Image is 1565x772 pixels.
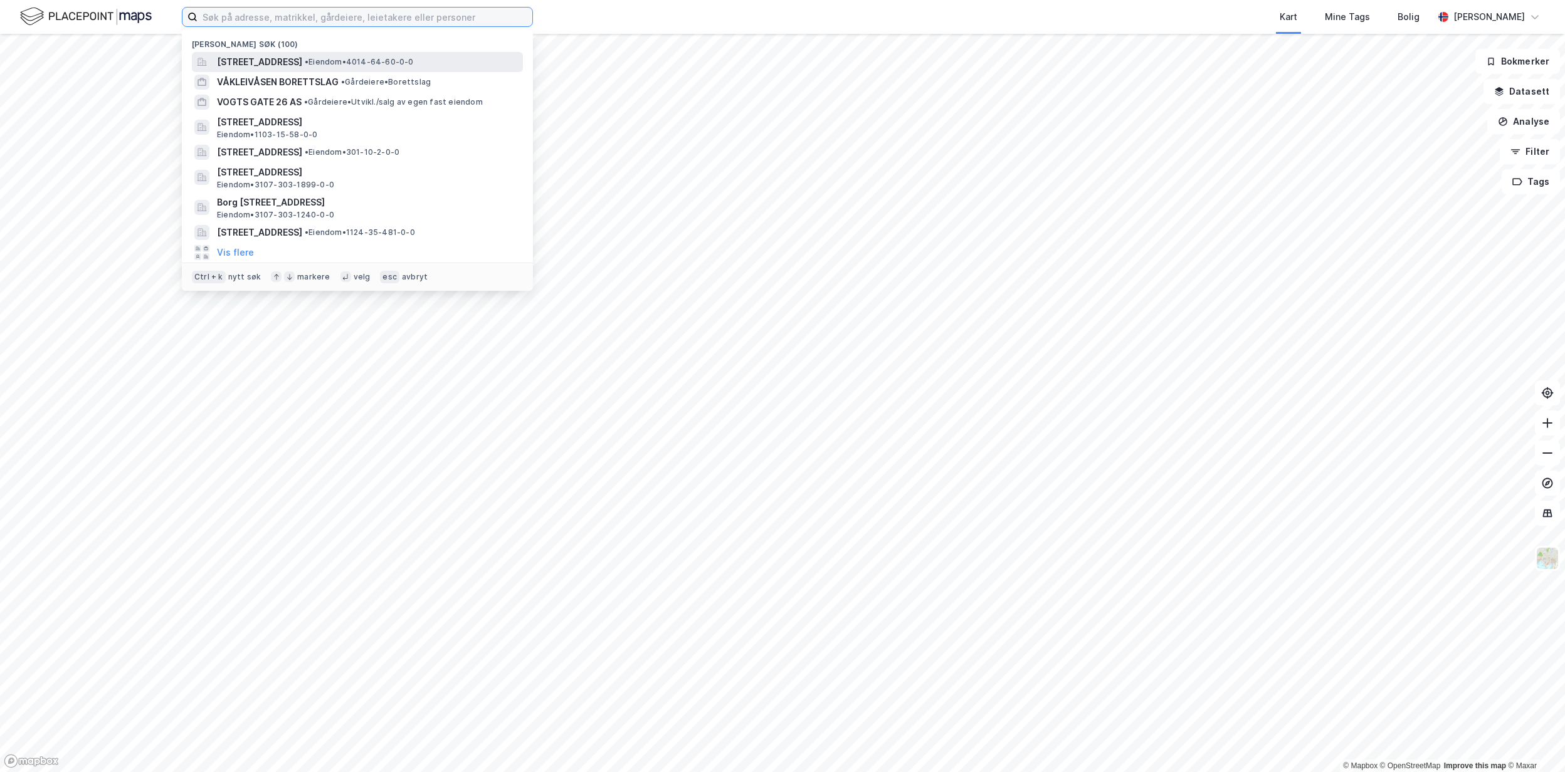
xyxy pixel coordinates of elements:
[4,754,59,768] a: Mapbox homepage
[1483,79,1560,104] button: Datasett
[217,145,302,160] span: [STREET_ADDRESS]
[182,29,533,52] div: [PERSON_NAME] søk (100)
[217,210,334,220] span: Eiendom • 3107-303-1240-0-0
[217,225,302,240] span: [STREET_ADDRESS]
[1398,9,1420,24] div: Bolig
[304,97,483,107] span: Gårdeiere • Utvikl./salg av egen fast eiendom
[1502,712,1565,772] div: Kontrollprogram for chat
[20,6,152,28] img: logo.f888ab2527a4732fd821a326f86c7f29.svg
[341,77,345,86] span: •
[354,272,371,282] div: velg
[1444,761,1506,770] a: Improve this map
[305,57,308,66] span: •
[1343,761,1378,770] a: Mapbox
[304,97,308,107] span: •
[228,272,261,282] div: nytt søk
[1325,9,1370,24] div: Mine Tags
[1380,761,1441,770] a: OpenStreetMap
[297,272,330,282] div: markere
[217,75,339,90] span: VÅKLEIVÅSEN BORETTSLAG
[305,57,414,67] span: Eiendom • 4014-64-60-0-0
[305,227,415,237] span: Eiendom • 1124-35-481-0-0
[217,180,334,190] span: Eiendom • 3107-303-1899-0-0
[1536,546,1559,570] img: Z
[1453,9,1525,24] div: [PERSON_NAME]
[341,77,431,87] span: Gårdeiere • Borettslag
[1280,9,1297,24] div: Kart
[217,130,317,140] span: Eiendom • 1103-15-58-0-0
[1475,49,1560,74] button: Bokmerker
[380,271,399,283] div: esc
[1502,169,1560,194] button: Tags
[217,55,302,70] span: [STREET_ADDRESS]
[217,195,518,210] span: Borg [STREET_ADDRESS]
[217,245,254,260] button: Vis flere
[305,147,399,157] span: Eiendom • 301-10-2-0-0
[305,227,308,237] span: •
[198,8,532,26] input: Søk på adresse, matrikkel, gårdeiere, leietakere eller personer
[1500,139,1560,164] button: Filter
[217,115,518,130] span: [STREET_ADDRESS]
[1487,109,1560,134] button: Analyse
[192,271,226,283] div: Ctrl + k
[305,147,308,157] span: •
[217,95,302,110] span: VOGTS GATE 26 AS
[217,165,518,180] span: [STREET_ADDRESS]
[402,272,428,282] div: avbryt
[1502,712,1565,772] iframe: Chat Widget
